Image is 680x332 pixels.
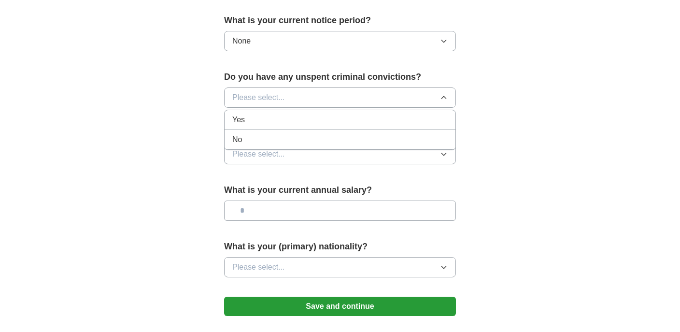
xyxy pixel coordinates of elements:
[224,87,456,108] button: Please select...
[224,31,456,51] button: None
[224,297,456,316] button: Save and continue
[232,114,245,126] span: Yes
[224,71,456,84] label: Do you have any unspent criminal convictions?
[224,257,456,277] button: Please select...
[232,148,285,160] span: Please select...
[232,134,242,145] span: No
[224,14,456,27] label: What is your current notice period?
[232,92,285,103] span: Please select...
[224,184,456,197] label: What is your current annual salary?
[232,261,285,273] span: Please select...
[232,35,251,47] span: None
[224,144,456,164] button: Please select...
[224,240,456,253] label: What is your (primary) nationality?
